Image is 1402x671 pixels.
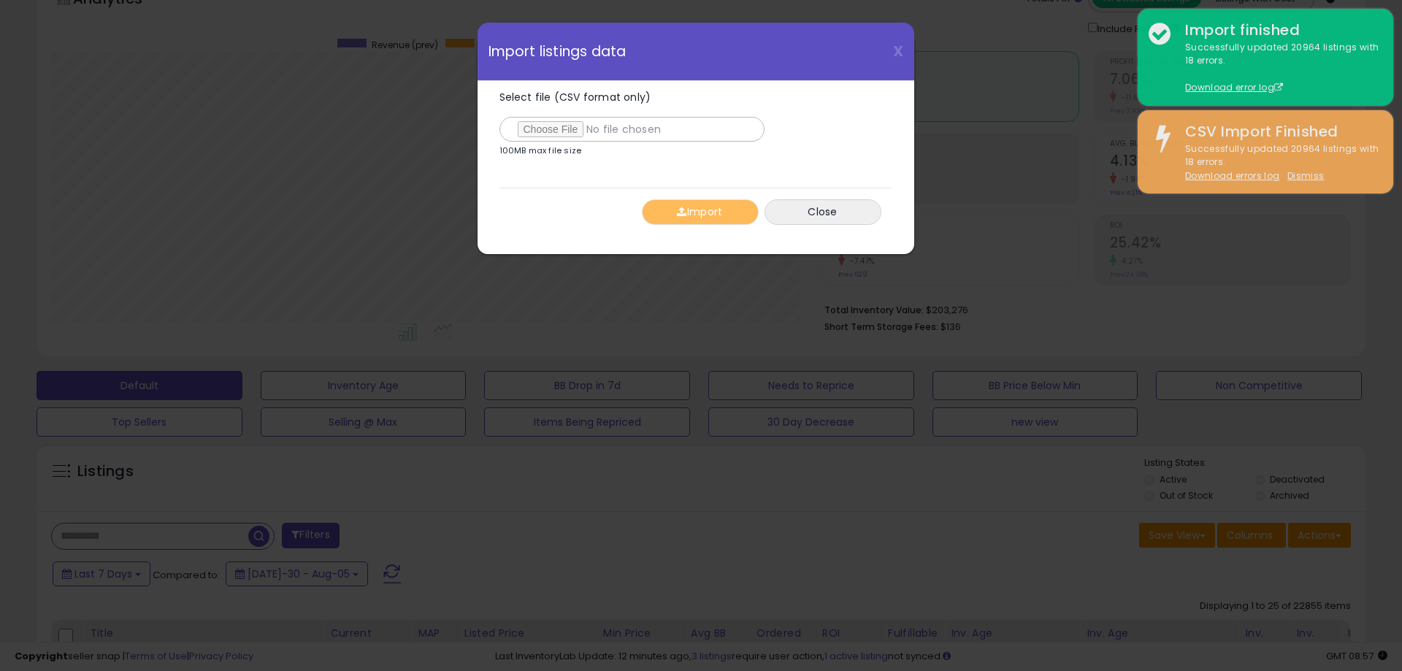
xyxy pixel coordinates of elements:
p: 100MB max file size [499,147,582,155]
a: Download error log [1185,81,1283,93]
button: Close [765,199,881,225]
span: Import listings data [489,45,627,58]
div: CSV Import Finished [1174,121,1382,142]
div: Successfully updated 20964 listings with 18 errors. [1174,41,1382,95]
div: Successfully updated 20964 listings with 18 errors. [1174,142,1382,183]
span: X [893,41,903,61]
span: Select file (CSV format only) [499,90,651,104]
div: Import finished [1174,20,1382,41]
button: Import [642,199,759,225]
u: Dismiss [1287,169,1324,182]
a: Download errors log [1185,169,1279,182]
